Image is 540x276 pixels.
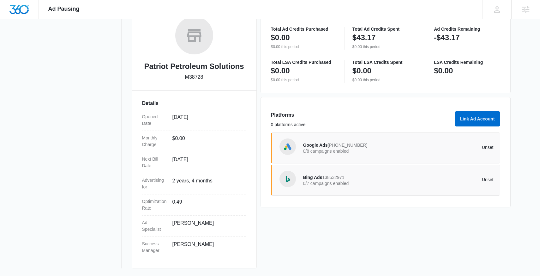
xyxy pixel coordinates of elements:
[303,143,328,148] span: Google Ads
[142,113,167,127] dt: Opened Date
[271,44,337,50] p: $0.00 this period
[455,111,500,126] button: Link Ad Account
[352,60,418,64] p: Total LSA Credits Spent
[434,60,500,64] p: LSA Credits Remaining
[328,143,368,148] span: [PHONE_NUMBER]
[271,111,451,119] h3: Platforms
[142,237,246,258] div: Success Manager[PERSON_NAME]
[172,135,241,148] dd: $0.00
[398,177,494,182] p: Unset
[398,145,494,150] p: Unset
[172,156,241,169] dd: [DATE]
[142,135,167,148] dt: Monthly Charge
[48,6,80,12] span: Ad Pausing
[322,175,344,180] span: 138532971
[185,73,203,81] p: M38728
[142,110,246,131] div: Opened Date[DATE]
[271,132,500,163] a: Google AdsGoogle Ads[PHONE_NUMBER]0/8 campaigns enabledUnset
[303,175,322,180] span: Bing Ads
[283,142,292,151] img: Google Ads
[303,181,399,186] p: 0/7 campaigns enabled
[142,216,246,237] div: Ad Specialist[PERSON_NAME]
[142,194,246,216] div: Optimization Rate0.49
[142,173,246,194] div: Advertising for2 years, 4 months
[144,61,244,72] h2: Patriot Petroleum Solutions
[271,77,337,83] p: $0.00 this period
[352,27,418,31] p: Total Ad Credits Spent
[271,33,290,43] p: $0.00
[172,241,241,254] dd: [PERSON_NAME]
[142,198,167,212] dt: Optimization Rate
[142,131,246,152] div: Monthly Charge$0.00
[142,219,167,233] dt: Ad Specialist
[434,27,500,31] p: Ad Credits Remaining
[271,121,451,128] p: 0 platforms active
[271,27,337,31] p: Total Ad Credits Purchased
[303,149,399,153] p: 0/8 campaigns enabled
[271,66,290,76] p: $0.00
[271,165,500,196] a: Bing AdsBing Ads1385329710/7 campaigns enabledUnset
[172,198,241,212] dd: 0.49
[172,113,241,127] dd: [DATE]
[172,219,241,233] dd: [PERSON_NAME]
[434,66,453,76] p: $0.00
[142,156,167,169] dt: Next Bill Date
[352,66,371,76] p: $0.00
[142,177,167,190] dt: Advertising for
[434,33,459,43] p: -$43.17
[352,77,418,83] p: $0.00 this period
[352,33,375,43] p: $43.17
[172,177,241,190] dd: 2 years, 4 months
[271,60,337,64] p: Total LSA Credits Purchased
[283,174,292,184] img: Bing Ads
[352,44,418,50] p: $0.00 this period
[142,100,246,107] h3: Details
[142,241,167,254] dt: Success Manager
[142,152,246,173] div: Next Bill Date[DATE]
